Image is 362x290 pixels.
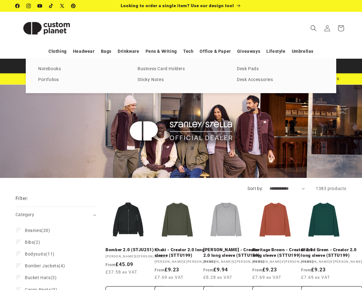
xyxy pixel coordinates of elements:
summary: Search [307,21,320,35]
span: Bibs [25,240,34,245]
a: Bomber 2.0 (STJU251) [106,247,167,253]
a: Lifestyle [266,46,285,57]
a: Desk Pads [237,65,324,73]
a: Heritage Brown - Creator 2.0 long sleeve (STTU199) [252,247,314,258]
a: Umbrellas [292,46,314,57]
a: Notebooks [38,65,125,73]
label: Sort by: [247,186,263,191]
h2: Filter: [16,195,28,202]
span: Bucket Hats [25,275,51,280]
a: Desk Accessories [237,76,324,84]
a: [PERSON_NAME] - Creator 2.0 long sleeve (STTU199) [203,247,265,258]
a: Bags [101,46,111,57]
span: (11) [25,251,55,257]
summary: Category (0 selected) [16,207,96,223]
span: Bodysuits [25,251,46,256]
a: Khaki - Creator 2.0 long sleeve (STTU199) [155,247,216,258]
a: Portfolios [38,76,125,84]
a: Sticky Notes [138,76,224,84]
a: Office & Paper [200,46,231,57]
a: Custom Planet [13,12,80,44]
a: Tech [183,46,193,57]
span: (4) [25,263,65,269]
a: Giveaways [237,46,260,57]
span: (2) [25,239,40,245]
span: Bomber Jackets [25,263,59,268]
span: (20) [25,228,50,233]
a: Pens & Writing [146,46,177,57]
img: Custom Planet [16,14,78,42]
span: Looking to order a single item? Use our design tool [121,3,234,8]
span: 1383 products [316,186,346,191]
span: (3) [25,275,57,280]
span: Beanies [25,228,41,233]
a: Headwear [73,46,95,57]
a: Business Card Holders [138,65,224,73]
a: Clothing [48,46,67,57]
span: Category [16,212,34,217]
a: Drinkware [118,46,139,57]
